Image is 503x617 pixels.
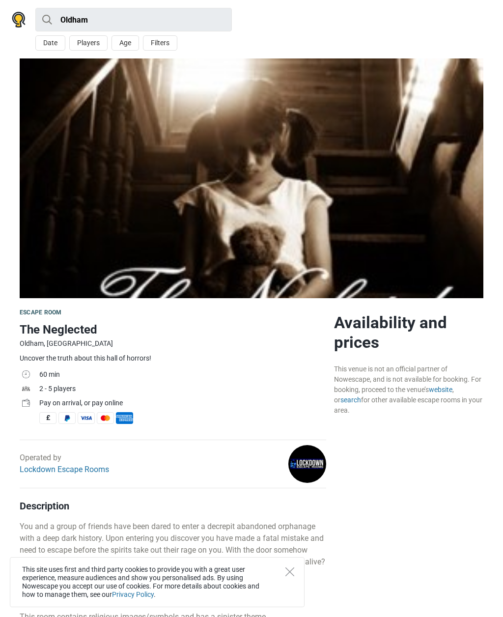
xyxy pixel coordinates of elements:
[285,567,294,576] button: Close
[69,35,108,51] button: Players
[58,412,76,424] span: PayPal
[39,368,326,383] td: 60 min
[340,396,361,404] a: search
[143,35,177,51] button: Filters
[20,338,326,349] div: Oldham, [GEOGRAPHIC_DATA]
[10,557,305,607] div: This site uses first and third party cookies to provide you with a great user experience, measure...
[20,452,109,476] div: Operated by
[97,412,114,424] span: MasterCard
[20,500,326,512] h4: Description
[112,590,154,598] a: Privacy Policy
[35,8,232,31] input: try “London”
[20,353,326,364] div: Uncover the truth about this hall of horrors!
[112,35,139,51] button: Age
[334,364,483,416] div: This venue is not an official partner of Nowescape, and is not available for booking. For booking...
[116,412,133,424] span: American Express
[20,321,326,338] h1: The Neglected
[429,386,452,393] a: website
[20,58,483,298] img: The Neglected photo 1
[39,398,326,408] div: Pay on arrival, or pay online
[20,521,326,580] p: You and a group of friends have been dared to enter a decrepit abandoned orphanage with a deep da...
[20,465,109,474] a: Lockdown Escape Rooms
[39,412,56,424] span: Cash
[35,35,65,51] button: Date
[39,383,326,397] td: 2 - 5 players
[12,12,26,28] img: Nowescape logo
[78,412,95,424] span: Visa
[334,313,483,352] h2: Availability and prices
[20,309,61,316] span: Escape room
[288,445,326,483] img: 2050e03ca119580fl.png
